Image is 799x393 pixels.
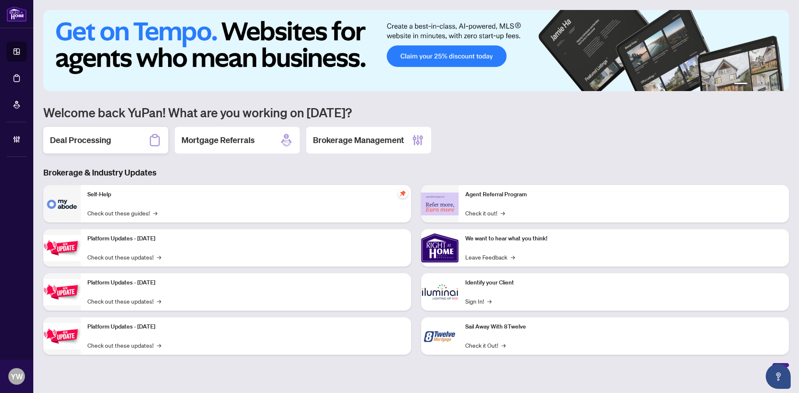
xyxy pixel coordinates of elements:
[11,371,23,382] span: YW
[87,341,161,350] a: Check out these updates!→
[421,193,459,215] img: Agent Referral Program
[87,190,404,199] p: Self-Help
[465,297,491,306] a: Sign In!→
[157,341,161,350] span: →
[771,83,774,86] button: 5
[421,229,459,267] img: We want to hear what you think!
[465,208,505,218] a: Check it out!→
[501,341,506,350] span: →
[157,297,161,306] span: →
[43,104,789,120] h1: Welcome back YuPan! What are you working on [DATE]?
[87,208,157,218] a: Check out these guides!→
[313,134,404,146] h2: Brokerage Management
[43,185,81,222] img: Self-Help
[421,317,459,355] img: Sail Away With 8Twelve
[43,279,81,305] img: Platform Updates - July 8, 2025
[465,252,515,262] a: Leave Feedback→
[87,252,161,262] a: Check out these updates!→
[181,134,255,146] h2: Mortgage Referrals
[43,167,789,178] h3: Brokerage & Industry Updates
[734,83,747,86] button: 1
[87,234,404,243] p: Platform Updates - [DATE]
[7,6,27,22] img: logo
[465,322,782,331] p: Sail Away With 8Twelve
[43,235,81,261] img: Platform Updates - July 21, 2025
[764,83,767,86] button: 4
[153,208,157,218] span: →
[465,234,782,243] p: We want to hear what you think!
[487,297,491,306] span: →
[465,278,782,287] p: Identify your Client
[398,188,408,198] span: pushpin
[465,190,782,199] p: Agent Referral Program
[87,322,404,331] p: Platform Updates - [DATE]
[87,297,161,306] a: Check out these updates!→
[157,252,161,262] span: →
[757,83,761,86] button: 3
[421,273,459,311] img: Identify your Client
[501,208,505,218] span: →
[511,252,515,262] span: →
[50,134,111,146] h2: Deal Processing
[766,364,791,389] button: Open asap
[43,323,81,349] img: Platform Updates - June 23, 2025
[465,341,506,350] a: Check it Out!→
[777,83,781,86] button: 6
[43,10,789,91] img: Slide 0
[87,278,404,287] p: Platform Updates - [DATE]
[751,83,754,86] button: 2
